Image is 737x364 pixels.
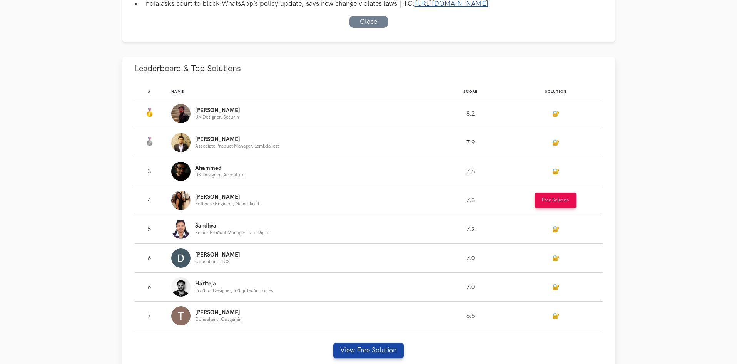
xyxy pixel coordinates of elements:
[552,168,559,175] a: 🔐
[552,226,559,233] a: 🔐
[535,193,576,208] button: Free Solution
[195,259,240,264] p: Consultant, TCS
[195,194,259,200] p: [PERSON_NAME]
[195,223,271,229] p: Sandhya
[122,57,615,81] button: Leaderboard & Top Solutions
[552,313,559,319] a: 🔐
[145,137,154,146] img: Silver Medal
[135,186,171,215] td: 4
[195,173,244,178] p: UX Designer, Accenture
[145,108,154,117] img: Gold Medal
[195,136,279,143] p: [PERSON_NAME]
[195,310,243,316] p: [PERSON_NAME]
[552,111,559,117] a: 🔐
[148,89,151,94] span: #
[552,139,559,146] a: 🔐
[171,104,191,123] img: Profile photo
[171,89,184,94] span: Name
[463,89,478,94] span: Score
[135,215,171,244] td: 5
[171,248,191,268] img: Profile photo
[432,128,509,157] td: 7.9
[195,252,240,258] p: [PERSON_NAME]
[135,64,241,74] span: Leaderboard & Top Solutions
[432,273,509,302] td: 7.0
[552,255,559,262] a: 🔐
[545,89,567,94] span: Solution
[195,144,279,149] p: Associate Product Manager, LambdaTest
[195,317,243,322] p: Consultant, Capgemini
[195,288,273,293] p: Product Designer, Induji Technologies
[171,220,191,239] img: Profile photo
[432,302,509,330] td: 6.5
[171,191,191,210] img: Profile photo
[432,99,509,128] td: 8.2
[171,306,191,325] img: Profile photo
[432,244,509,273] td: 7.0
[195,165,244,171] p: Ahammed
[195,281,273,287] p: Hariteja
[195,230,271,235] p: Senior Product Manager, Tata Digital
[349,16,388,28] a: Close
[135,83,603,330] table: Leaderboard
[135,302,171,330] td: 7
[135,244,171,273] td: 6
[432,157,509,186] td: 7.6
[171,133,191,152] img: Profile photo
[195,107,240,114] p: [PERSON_NAME]
[171,162,191,181] img: Profile photo
[135,273,171,302] td: 6
[432,215,509,244] td: 7.2
[135,157,171,186] td: 3
[333,343,404,358] button: View Free Solution
[195,115,240,120] p: UX Designer, Securin
[552,284,559,290] a: 🔐
[432,186,509,215] td: 7.3
[171,277,191,297] img: Profile photo
[195,201,259,206] p: Software Engineer, Gameskraft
